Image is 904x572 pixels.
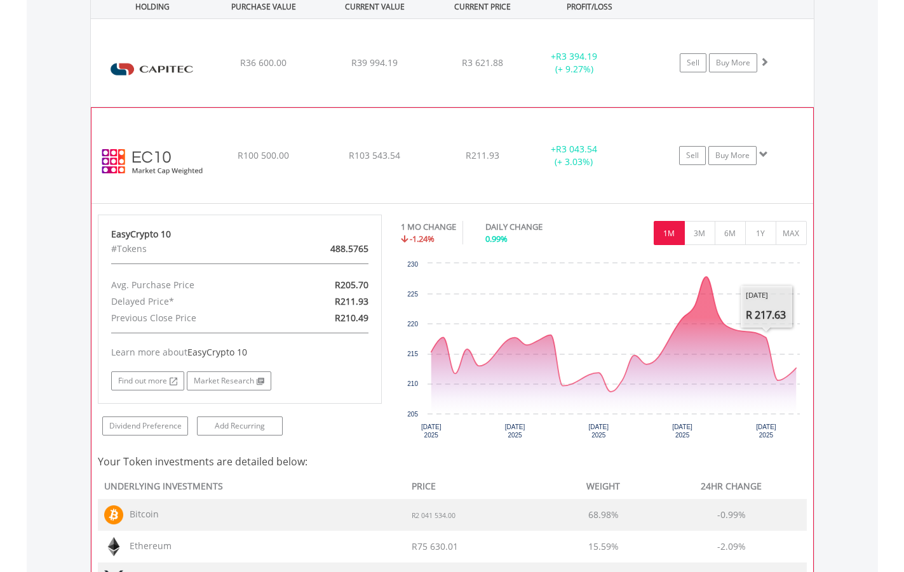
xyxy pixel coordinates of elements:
[335,295,368,307] span: R211.93
[102,293,286,310] div: Delayed Price*
[405,476,551,499] th: PRICE
[102,416,188,436] a: Dividend Preference
[240,57,287,69] span: R36 600.00
[410,233,435,244] span: -1.24%
[412,540,458,552] span: R75 630.01
[672,423,692,439] text: [DATE] 2025
[97,35,206,103] img: EQU.ZA.CPI.png
[756,423,776,439] text: [DATE] 2025
[505,423,525,439] text: [DATE] 2025
[401,257,806,448] svg: Interactive chart
[679,146,706,165] a: Sell
[111,346,369,359] div: Learn more about
[111,228,369,241] div: EasyCrypto 10
[407,291,418,298] text: 225
[485,221,587,233] div: DAILY CHANGE
[654,221,685,245] button: 1M
[102,277,286,293] div: Avg. Purchase Price
[407,411,418,418] text: 205
[407,321,418,328] text: 220
[550,476,656,499] th: WEIGHT
[656,476,806,499] th: 24HR CHANGE
[556,50,597,62] span: R3 394.19
[527,50,623,76] div: + (+ 9.27%)
[407,350,418,357] text: 215
[123,540,172,552] span: Ethereum
[680,53,706,72] a: Sell
[589,423,609,439] text: [DATE] 2025
[407,380,418,387] text: 210
[526,143,621,168] div: + (+ 3.03%)
[466,149,499,161] span: R211.93
[684,221,715,245] button: 3M
[776,221,807,245] button: MAX
[421,423,442,439] text: [DATE] 2025
[104,537,123,556] img: TOKEN.ETH.png
[123,508,159,520] span: Bitcoin
[335,312,368,324] span: R210.49
[98,476,405,499] th: UNDERLYING INVESTMENTS
[286,241,378,257] div: 488.5765
[550,499,656,531] td: 68.98%
[351,57,398,69] span: R39 994.19
[401,257,807,448] div: Chart. Highcharts interactive chart.
[98,454,807,469] h4: Your Token investments are detailed below:
[401,221,456,233] div: 1 MO CHANGE
[238,149,289,161] span: R100 500.00
[102,310,286,326] div: Previous Close Price
[187,346,247,358] span: EasyCrypto 10
[98,124,207,200] img: EC10.EC.EC10.png
[745,221,776,245] button: 1Y
[102,241,286,257] div: #Tokens
[550,531,656,562] td: 15.59%
[708,146,757,165] a: Buy More
[197,416,283,436] a: Add Recurring
[656,531,806,562] td: -2.09%
[485,233,508,244] span: 0.99%
[462,57,503,69] span: R3 621.88
[556,143,597,155] span: R3 043.54
[349,149,400,161] span: R103 543.54
[111,371,184,390] a: Find out more
[715,221,746,245] button: 6M
[709,53,757,72] a: Buy More
[187,371,271,390] a: Market Research
[104,505,123,524] img: TOKEN.BTC.png
[656,499,806,531] td: -0.99%
[412,511,455,520] span: R2 041 534.00
[407,261,418,268] text: 230
[335,279,368,291] span: R205.70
